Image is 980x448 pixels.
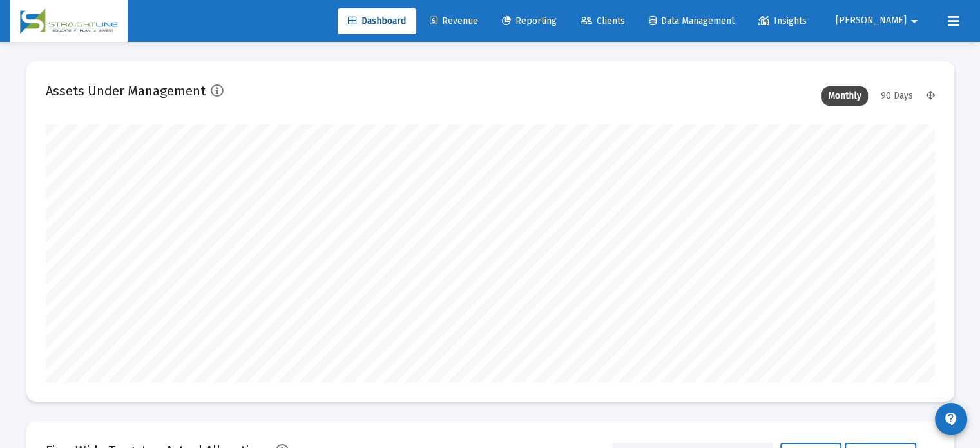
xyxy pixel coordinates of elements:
[502,15,557,26] span: Reporting
[430,15,478,26] span: Revenue
[758,15,807,26] span: Insights
[820,8,937,34] button: [PERSON_NAME]
[338,8,416,34] a: Dashboard
[649,15,735,26] span: Data Management
[46,81,206,101] h2: Assets Under Management
[874,86,919,106] div: 90 Days
[821,86,868,106] div: Monthly
[943,411,959,427] mat-icon: contact_support
[639,8,745,34] a: Data Management
[907,8,922,34] mat-icon: arrow_drop_down
[20,8,118,34] img: Dashboard
[836,15,907,26] span: [PERSON_NAME]
[492,8,567,34] a: Reporting
[348,15,406,26] span: Dashboard
[748,8,817,34] a: Insights
[581,15,625,26] span: Clients
[419,8,488,34] a: Revenue
[570,8,635,34] a: Clients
